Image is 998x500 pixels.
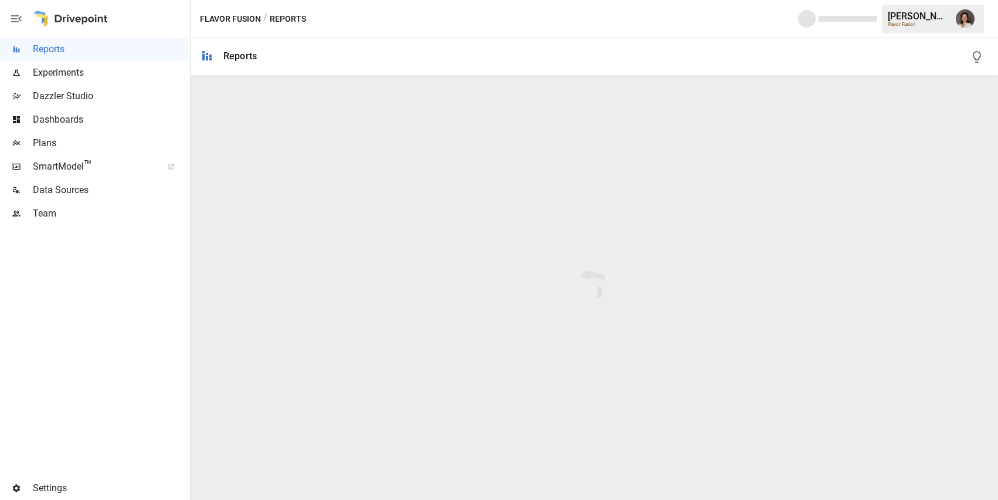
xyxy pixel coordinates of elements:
span: SmartModel [33,160,155,174]
img: Franziska Ibscher [956,9,975,28]
div: / [263,12,267,26]
div: [PERSON_NAME] [888,11,949,22]
span: Dashboards [33,113,188,127]
span: Settings [33,481,188,495]
img: drivepoint-animation.ef608ccb.svg [579,271,609,306]
span: Data Sources [33,183,188,197]
span: Dazzler Studio [33,89,188,103]
span: Experiments [33,66,188,80]
div: Flavor Fusion [888,22,949,27]
button: Flavor Fusion [200,12,261,26]
button: Franziska Ibscher [949,2,982,35]
div: Reports [223,50,257,62]
span: Team [33,207,188,221]
span: ™ [84,158,92,173]
span: Plans [33,136,188,150]
span: Reports [33,42,188,56]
